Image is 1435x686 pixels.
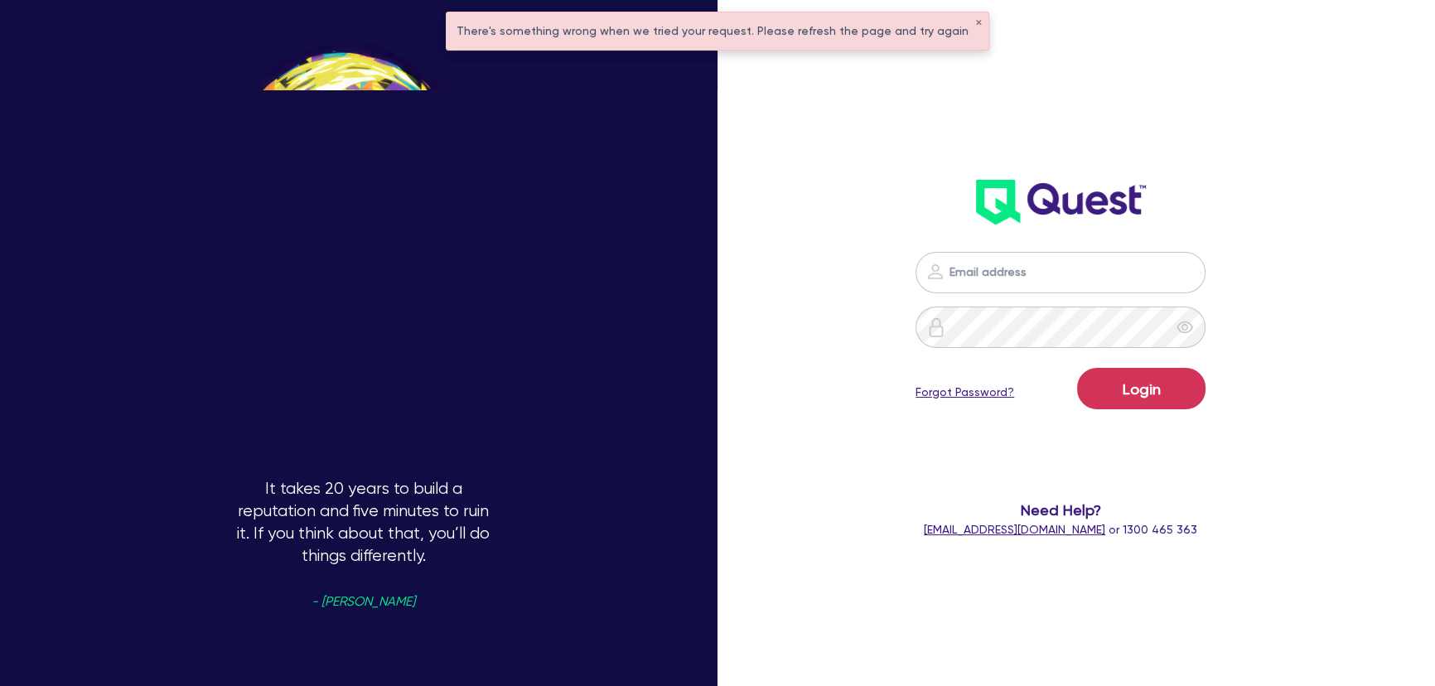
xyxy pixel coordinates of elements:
[1177,319,1193,336] span: eye
[976,180,1146,225] img: wH2k97JdezQIQAAAABJRU5ErkJggg==
[447,12,988,50] div: There's something wrong when we tried your request. Please refresh the page and try again
[871,499,1250,521] span: Need Help?
[916,252,1205,293] input: Email address
[924,523,1197,536] span: or 1300 465 363
[1077,368,1205,409] button: Login
[312,596,415,608] span: - [PERSON_NAME]
[916,384,1014,401] a: Forgot Password?
[925,262,945,282] img: icon-password
[975,19,982,27] button: ✕
[924,523,1105,536] a: [EMAIL_ADDRESS][DOMAIN_NAME]
[926,317,946,337] img: icon-password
